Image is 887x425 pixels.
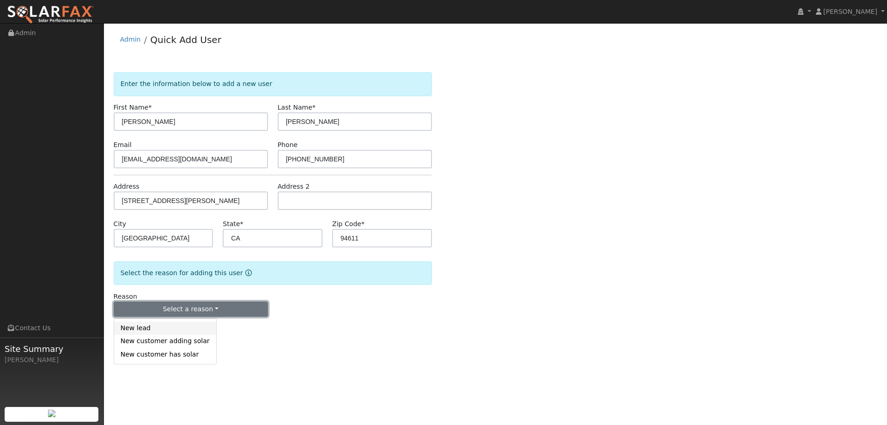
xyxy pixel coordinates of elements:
[114,103,152,112] label: First Name
[114,72,432,96] div: Enter the information below to add a new user
[114,182,140,191] label: Address
[120,36,141,43] a: Admin
[5,343,99,355] span: Site Summary
[223,219,243,229] label: State
[148,104,152,111] span: Required
[114,261,432,285] div: Select the reason for adding this user
[361,220,365,228] span: Required
[114,219,127,229] label: City
[114,322,216,335] a: New lead
[114,292,137,302] label: Reason
[114,348,216,361] a: New customer has solar
[312,104,316,111] span: Required
[278,103,316,112] label: Last Name
[5,355,99,365] div: [PERSON_NAME]
[240,220,243,228] span: Required
[114,335,216,348] a: New customer adding solar
[48,410,55,417] img: retrieve
[332,219,365,229] label: Zip Code
[114,140,132,150] label: Email
[823,8,877,15] span: [PERSON_NAME]
[150,34,221,45] a: Quick Add User
[278,182,310,191] label: Address 2
[7,5,94,25] img: SolarFax
[243,269,252,277] a: Reason for new user
[278,140,298,150] label: Phone
[114,302,268,317] button: Select a reason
